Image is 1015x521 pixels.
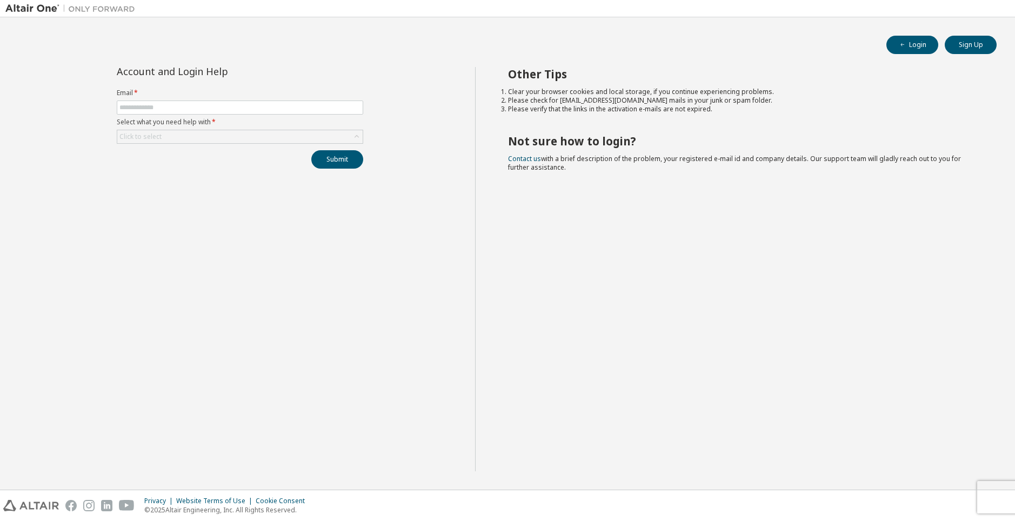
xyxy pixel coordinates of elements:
img: facebook.svg [65,500,77,511]
button: Submit [311,150,363,169]
a: Contact us [508,154,541,163]
li: Please verify that the links in the activation e-mails are not expired. [508,105,978,113]
div: Click to select [117,130,363,143]
h2: Not sure how to login? [508,134,978,148]
label: Select what you need help with [117,118,363,126]
div: Privacy [144,497,176,505]
span: with a brief description of the problem, your registered e-mail id and company details. Our suppo... [508,154,961,172]
div: Website Terms of Use [176,497,256,505]
img: instagram.svg [83,500,95,511]
div: Click to select [119,132,162,141]
h2: Other Tips [508,67,978,81]
li: Please check for [EMAIL_ADDRESS][DOMAIN_NAME] mails in your junk or spam folder. [508,96,978,105]
button: Sign Up [945,36,997,54]
img: youtube.svg [119,500,135,511]
li: Clear your browser cookies and local storage, if you continue experiencing problems. [508,88,978,96]
label: Email [117,89,363,97]
p: © 2025 Altair Engineering, Inc. All Rights Reserved. [144,505,311,515]
div: Account and Login Help [117,67,314,76]
button: Login [886,36,938,54]
img: Altair One [5,3,141,14]
div: Cookie Consent [256,497,311,505]
img: altair_logo.svg [3,500,59,511]
img: linkedin.svg [101,500,112,511]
